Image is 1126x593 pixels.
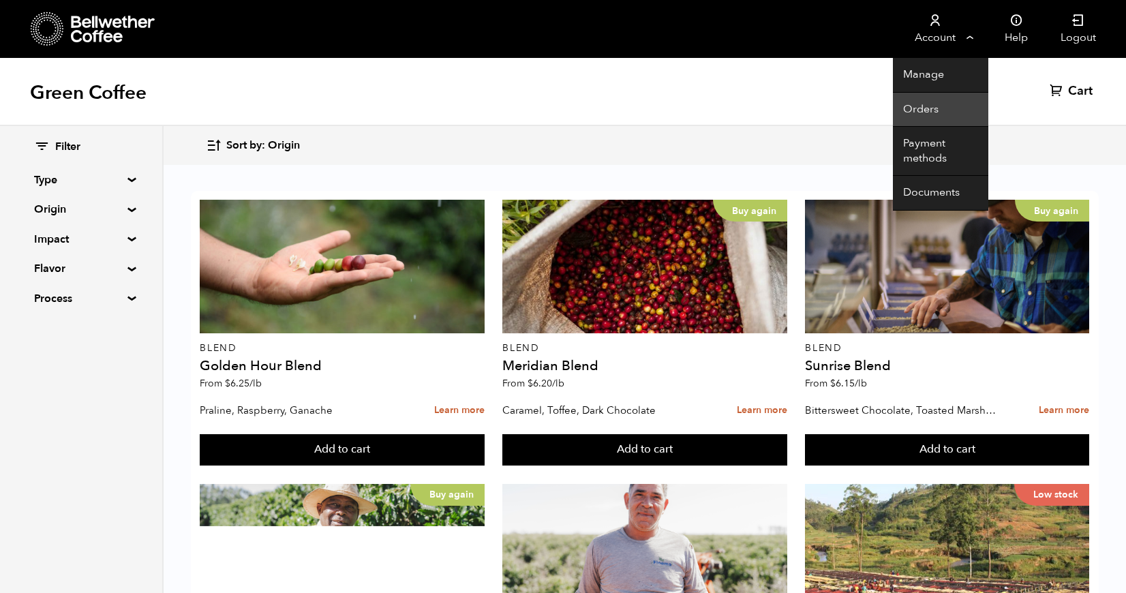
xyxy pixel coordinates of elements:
[225,377,262,390] bdi: 6.25
[893,93,988,127] a: Orders
[893,176,988,211] a: Documents
[30,80,147,105] h1: Green Coffee
[713,200,787,222] p: Buy again
[893,58,988,93] a: Manage
[55,140,80,155] span: Filter
[502,434,787,466] button: Add to cart
[200,434,484,466] button: Add to cart
[855,377,867,390] span: /lb
[200,400,393,421] p: Praline, Raspberry, Ganache
[1015,200,1089,222] p: Buy again
[805,377,867,390] span: From
[200,359,484,373] h4: Golden Hour Blend
[502,200,787,333] a: Buy again
[200,344,484,353] p: Blend
[502,400,696,421] p: Caramel, Toffee, Dark Chocolate
[502,359,787,373] h4: Meridian Blend
[737,396,787,425] a: Learn more
[502,344,787,353] p: Blend
[805,359,1089,373] h4: Sunrise Blend
[434,396,485,425] a: Learn more
[225,377,230,390] span: $
[528,377,533,390] span: $
[830,377,867,390] bdi: 6.15
[34,201,128,217] summary: Origin
[805,434,1089,466] button: Add to cart
[893,127,988,176] a: Payment methods
[410,484,485,506] p: Buy again
[34,260,128,277] summary: Flavor
[1050,83,1096,100] a: Cart
[226,138,300,153] span: Sort by: Origin
[200,377,262,390] span: From
[249,377,262,390] span: /lb
[1068,83,1093,100] span: Cart
[34,231,128,247] summary: Impact
[805,344,1089,353] p: Blend
[1014,484,1089,506] p: Low stock
[552,377,564,390] span: /lb
[34,172,128,188] summary: Type
[34,290,128,307] summary: Process
[528,377,564,390] bdi: 6.20
[805,200,1089,333] a: Buy again
[830,377,836,390] span: $
[502,377,564,390] span: From
[805,400,999,421] p: Bittersweet Chocolate, Toasted Marshmallow, Candied Orange, Praline
[206,130,300,162] button: Sort by: Origin
[1039,396,1089,425] a: Learn more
